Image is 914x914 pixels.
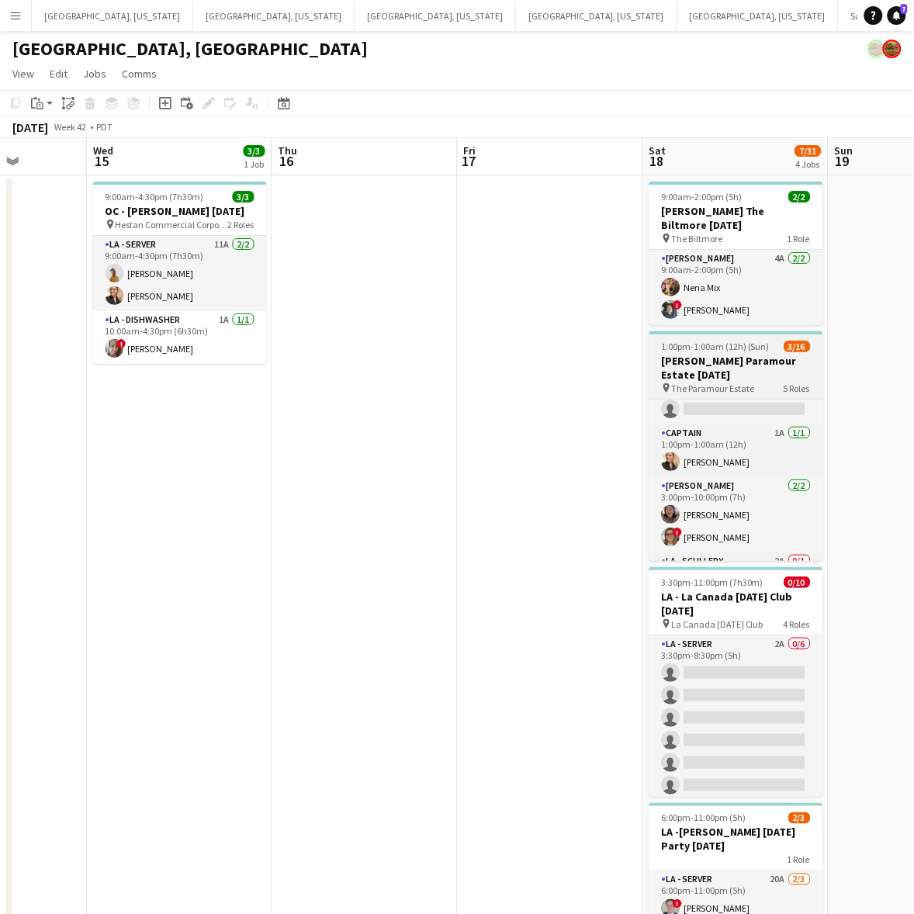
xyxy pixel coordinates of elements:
[649,590,823,618] h3: LA - La Canada [DATE] Club [DATE]
[789,812,811,824] span: 2/3
[32,1,193,31] button: [GEOGRAPHIC_DATA], [US_STATE]
[116,219,228,230] span: Hestan Commercial Corporation
[122,67,157,81] span: Comms
[93,144,113,158] span: Wed
[649,354,823,382] h3: [PERSON_NAME] Paramour Estate [DATE]
[649,204,823,232] h3: [PERSON_NAME] The Biltmore [DATE]
[677,1,839,31] button: [GEOGRAPHIC_DATA], [US_STATE]
[672,618,764,630] span: La Canada [DATE] Club
[649,424,823,477] app-card-role: Captain1A1/11:00pm-1:00am (12h)[PERSON_NAME]
[96,121,113,133] div: PDT
[12,119,48,135] div: [DATE]
[788,854,811,866] span: 1 Role
[50,67,68,81] span: Edit
[355,1,516,31] button: [GEOGRAPHIC_DATA], [US_STATE]
[784,576,811,588] span: 0/10
[788,233,811,244] span: 1 Role
[835,144,853,158] span: Sun
[12,37,368,61] h1: [GEOGRAPHIC_DATA], [GEOGRAPHIC_DATA]
[662,191,743,203] span: 9:00am-2:00pm (5h)
[795,145,822,157] span: 7/31
[244,158,265,170] div: 1 Job
[662,812,746,824] span: 6:00pm-11:00pm (5h)
[883,40,902,58] app-user-avatar: Rollin Hero
[796,158,821,170] div: 4 Jobs
[91,152,113,170] span: 15
[673,899,683,909] span: !
[464,144,476,158] span: Fri
[462,152,476,170] span: 17
[649,477,823,552] app-card-role: [PERSON_NAME]2/23:00pm-10:00pm (7h)[PERSON_NAME]![PERSON_NAME]
[649,826,823,853] h3: LA -[PERSON_NAME] [DATE] Party [DATE]
[649,552,823,605] app-card-role: LA - Scullery2A0/1
[673,528,683,537] span: !
[662,576,764,588] span: 3:30pm-11:00pm (7h30m)
[901,4,908,14] span: 7
[6,64,40,84] a: View
[93,182,267,364] app-job-card: 9:00am-4:30pm (7h30m)3/3OC - [PERSON_NAME] [DATE] Hestan Commercial Corporation2 RolesLA - Server...
[662,341,770,352] span: 1:00pm-1:00am (12h) (Sun)
[833,152,853,170] span: 19
[276,152,298,170] span: 16
[233,191,254,203] span: 3/3
[867,40,886,58] app-user-avatar: Rollin Hero
[228,219,254,230] span: 2 Roles
[789,191,811,203] span: 2/2
[51,121,90,133] span: Week 42
[672,233,723,244] span: The Biltmore
[77,64,113,84] a: Jobs
[193,1,355,31] button: [GEOGRAPHIC_DATA], [US_STATE]
[888,6,906,25] a: 7
[106,191,204,203] span: 9:00am-4:30pm (7h30m)
[649,182,823,325] app-job-card: 9:00am-2:00pm (5h)2/2[PERSON_NAME] The Biltmore [DATE] The Biltmore1 Role[PERSON_NAME]4A2/29:00am...
[784,618,811,630] span: 4 Roles
[649,635,823,801] app-card-role: LA - Server2A0/63:30pm-8:30pm (5h)
[244,145,265,157] span: 3/3
[117,339,126,348] span: !
[649,144,666,158] span: Sat
[649,250,823,325] app-card-role: [PERSON_NAME]4A2/29:00am-2:00pm (5h)Nena Mix![PERSON_NAME]
[279,144,298,158] span: Thu
[647,152,666,170] span: 18
[672,383,755,394] span: The Paramour Estate
[12,67,34,81] span: View
[649,567,823,797] app-job-card: 3:30pm-11:00pm (7h30m)0/10LA - La Canada [DATE] Club [DATE] La Canada [DATE] Club4 RolesLA - Serv...
[673,300,683,310] span: !
[43,64,74,84] a: Edit
[93,204,267,218] h3: OC - [PERSON_NAME] [DATE]
[116,64,163,84] a: Comms
[93,236,267,311] app-card-role: LA - Server11A2/29:00am-4:30pm (7h30m)[PERSON_NAME][PERSON_NAME]
[516,1,677,31] button: [GEOGRAPHIC_DATA], [US_STATE]
[649,331,823,561] app-job-card: 1:00pm-1:00am (12h) (Sun)3/16[PERSON_NAME] Paramour Estate [DATE] The Paramour Estate5 Roles Capt...
[784,383,811,394] span: 5 Roles
[93,311,267,364] app-card-role: LA - Dishwasher1A1/110:00am-4:30pm (6h30m)![PERSON_NAME]
[83,67,106,81] span: Jobs
[784,341,811,352] span: 3/16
